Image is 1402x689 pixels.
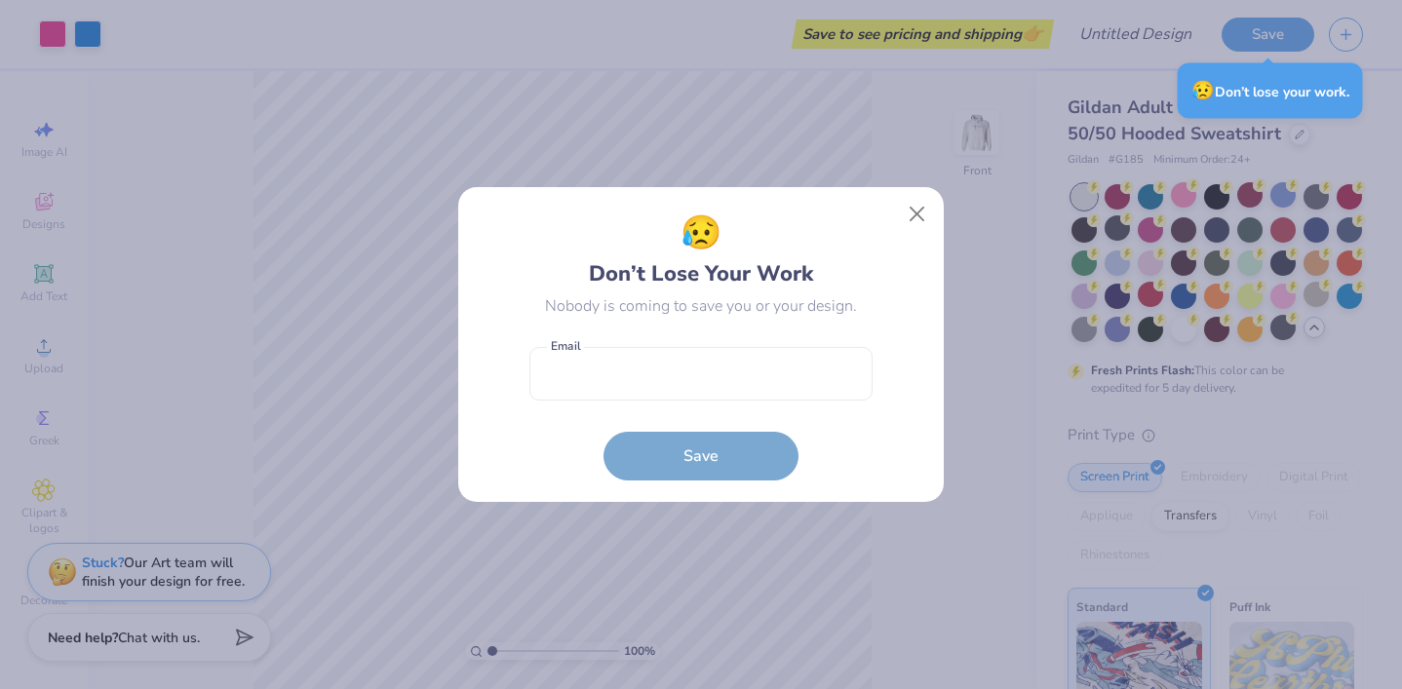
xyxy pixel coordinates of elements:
[681,209,721,258] span: 😥
[545,294,857,318] div: Nobody is coming to save you or your design.
[1191,78,1215,103] span: 😥
[589,209,813,290] div: Don’t Lose Your Work
[1178,63,1363,119] div: Don’t lose your work.
[899,196,936,233] button: Close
